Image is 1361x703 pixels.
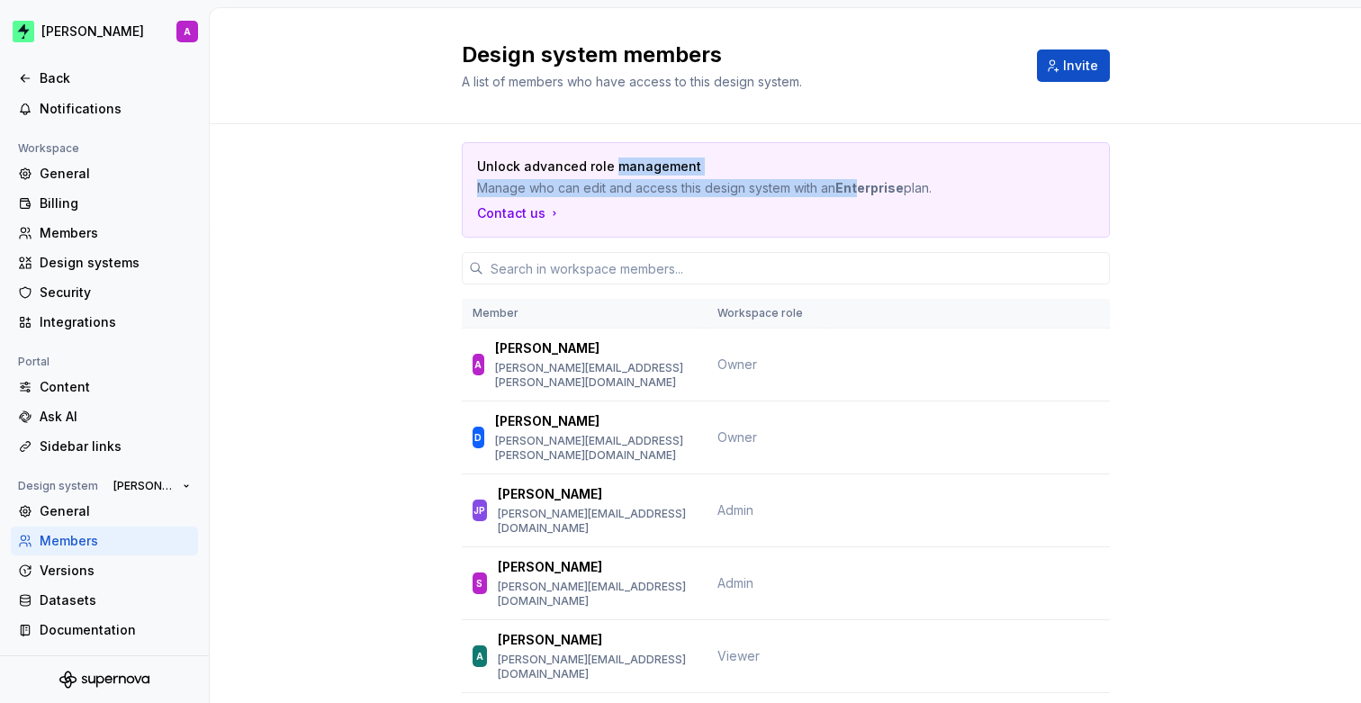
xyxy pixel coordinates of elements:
img: f96ba1ec-f50a-46f8-b004-b3e0575dda59.png [13,21,34,42]
a: Security [11,278,198,307]
a: Versions [11,556,198,585]
th: Workspace role [707,299,827,329]
div: General [40,502,191,520]
a: Documentation [11,616,198,644]
div: A [476,647,483,665]
span: Owner [717,429,757,445]
div: S [476,574,482,592]
a: Notifications [11,95,198,123]
a: Back [11,64,198,93]
a: Content [11,373,198,401]
button: Invite [1037,50,1110,82]
div: Datasets [40,591,191,609]
span: Admin [717,502,753,518]
div: Billing [40,194,191,212]
span: Owner [717,356,757,372]
div: A [474,356,482,374]
a: General [11,497,198,526]
th: Member [462,299,707,329]
a: Datasets [11,586,198,615]
div: Content [40,378,191,396]
span: A list of members who have access to this design system. [462,74,802,89]
a: Integrations [11,308,198,337]
button: [PERSON_NAME]A [4,12,205,51]
a: Members [11,527,198,555]
div: Notifications [40,100,191,118]
span: [PERSON_NAME] [113,479,176,493]
strong: Enterprise [835,180,904,195]
div: JP [473,501,485,519]
div: Documentation [40,621,191,639]
div: Design system [11,475,105,497]
a: Ask AI [11,402,198,431]
p: Unlock advanced role management [477,158,969,176]
div: Members [40,224,191,242]
div: Ask AI [40,408,191,426]
p: [PERSON_NAME] [498,631,602,649]
input: Search in workspace members... [483,252,1110,284]
div: Members [40,532,191,550]
p: [PERSON_NAME][EMAIL_ADDRESS][DOMAIN_NAME] [498,507,695,536]
a: Contact us [477,204,562,222]
a: General [11,159,198,188]
span: Viewer [717,648,760,663]
p: [PERSON_NAME][EMAIL_ADDRESS][DOMAIN_NAME] [498,580,695,608]
div: A [184,24,191,39]
p: [PERSON_NAME] [498,485,602,503]
div: Sidebar links [40,437,191,455]
p: [PERSON_NAME] [495,412,599,430]
p: [PERSON_NAME][EMAIL_ADDRESS][PERSON_NAME][DOMAIN_NAME] [495,361,696,390]
div: General [40,165,191,183]
div: Portal [11,351,57,373]
span: Invite [1063,57,1098,75]
div: [PERSON_NAME] [41,23,144,41]
span: Admin [717,575,753,590]
div: Workspace [11,138,86,159]
a: Billing [11,189,198,218]
div: D [474,428,482,446]
p: [PERSON_NAME][EMAIL_ADDRESS][DOMAIN_NAME] [498,653,695,681]
div: Security [40,284,191,302]
div: Integrations [40,313,191,331]
p: [PERSON_NAME] [498,558,602,576]
a: Members [11,219,198,248]
a: Sidebar links [11,432,198,461]
div: Back [40,69,191,87]
a: Design systems [11,248,198,277]
h2: Design system members [462,41,1015,69]
svg: Supernova Logo [59,671,149,689]
div: Versions [40,562,191,580]
p: [PERSON_NAME][EMAIL_ADDRESS][PERSON_NAME][DOMAIN_NAME] [495,434,696,463]
p: Manage who can edit and access this design system with an plan. [477,179,969,197]
div: Design systems [40,254,191,272]
p: [PERSON_NAME] [495,339,599,357]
